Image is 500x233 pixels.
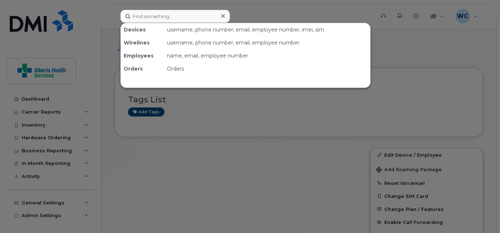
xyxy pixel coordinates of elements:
[121,36,164,49] div: Wirelines
[164,62,370,75] div: Orders
[164,49,370,62] div: name, email, employee number
[121,23,164,36] div: Devices
[164,23,370,36] div: username, phone number, email, employee number, imei, sim
[121,49,164,62] div: Employees
[121,62,164,75] div: Orders
[164,36,370,49] div: username, phone number, email, employee number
